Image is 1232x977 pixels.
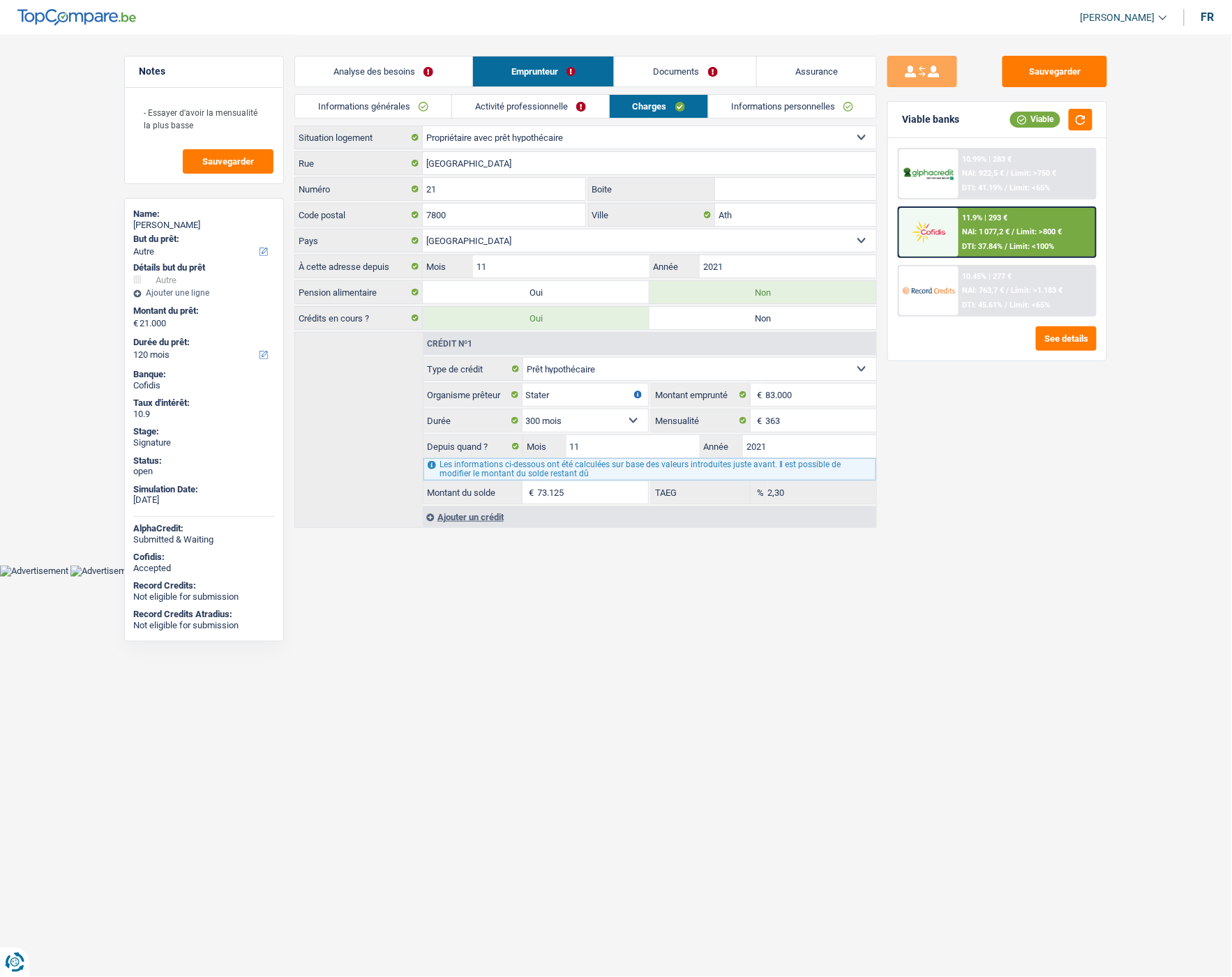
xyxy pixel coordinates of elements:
span: € [751,384,766,406]
span: DTI: 41.19% [963,183,1003,192]
div: Banque: [133,369,275,380]
img: Advertisement [70,566,139,577]
div: 10.45% | 277 € [963,272,1012,281]
input: AAAA [700,255,876,278]
div: Record Credits: [133,580,275,591]
input: MM [566,435,700,457]
div: Détails but du prêt [133,262,275,273]
label: Pays [295,229,423,252]
img: Record Credits [903,278,954,303]
label: Durée du prêt: [133,337,272,348]
div: [DATE] [133,494,275,506]
span: / [1005,183,1008,192]
input: MM [473,255,649,278]
div: Simulation Date: [133,484,275,495]
label: Organisme prêteur [423,384,523,406]
div: Cofidis [133,380,275,391]
label: Type de crédit [423,358,523,380]
a: Assurance [757,56,877,86]
button: Sauvegarder [1002,56,1107,87]
label: Ville [589,204,716,226]
label: Mensualité [652,409,751,432]
div: Ajouter une ligne [133,288,275,298]
span: / [1007,169,1009,178]
a: Activité professionnelle [452,95,609,118]
label: Rue [295,152,423,174]
div: 10.9 [133,409,275,420]
label: Boite [589,178,716,200]
div: Signature [133,437,275,448]
span: Limit: <100% [1010,242,1055,251]
label: Oui [423,307,649,329]
span: € [133,318,138,329]
div: open [133,466,275,477]
label: Non [649,307,876,329]
label: TAEG [652,481,751,503]
div: Cofidis: [133,552,275,563]
span: NAI: 922,5 € [963,169,1005,178]
span: / [1005,301,1008,310]
a: Documents [615,56,756,86]
div: Les informations ci-dessous ont été calculées sur base des valeurs introduites juste avant. Il es... [423,458,876,480]
span: Limit: >800 € [1017,227,1062,236]
label: Code postal [295,204,423,226]
span: [PERSON_NAME] [1081,12,1155,24]
button: See details [1036,326,1097,351]
div: 11.9% | 293 € [963,213,1008,222]
button: Sauvegarder [183,149,273,174]
label: Mois [423,255,472,278]
label: Année [649,255,699,278]
div: Status: [133,455,275,467]
div: Submitted & Waiting [133,534,275,545]
label: À cette adresse depuis [295,255,423,278]
div: Stage: [133,426,275,437]
div: Accepted [133,563,275,574]
label: Oui [423,281,649,303]
a: Informations générales [295,95,451,118]
label: But du prêt: [133,234,272,245]
span: Limit: >750 € [1012,169,1057,178]
span: Sauvegarder [202,157,254,166]
label: Depuis quand ? [423,435,523,457]
div: 10.99% | 283 € [963,155,1012,164]
div: Viable banks [902,114,959,126]
label: Non [649,281,876,303]
span: € [523,481,538,503]
a: Emprunteur [473,56,615,86]
div: Crédit nº1 [423,340,476,348]
span: € [751,409,766,432]
img: Cofidis [903,219,954,245]
div: AlphaCredit: [133,523,275,534]
a: [PERSON_NAME] [1069,6,1167,29]
span: Limit: <65% [1010,301,1051,310]
div: Not eligible for submission [133,620,275,631]
label: Pension alimentaire [295,281,423,303]
div: Viable [1010,112,1060,127]
label: Durée [423,409,523,432]
span: Limit: <65% [1010,183,1051,192]
span: / [1012,227,1015,236]
span: % [751,481,768,503]
span: NAI: 763,7 € [963,286,1005,295]
label: Mois [523,435,566,457]
span: DTI: 37.84% [963,242,1003,251]
div: fr [1201,10,1215,24]
div: Ajouter un crédit [423,506,876,527]
label: Montant du prêt: [133,305,272,317]
label: Situation logement [295,126,423,149]
img: AlphaCredit [903,166,954,182]
div: Taux d'intérêt: [133,397,275,409]
div: Not eligible for submission [133,591,275,603]
span: / [1005,242,1008,251]
div: Record Credits Atradius: [133,609,275,620]
span: NAI: 1 077,2 € [963,227,1010,236]
a: Charges [610,95,708,118]
label: Montant du solde [423,481,523,503]
label: Année [700,435,743,457]
span: Limit: >1.183 € [1012,286,1063,295]
span: / [1007,286,1009,295]
label: Numéro [295,178,423,200]
a: Informations personnelles [709,95,877,118]
div: Name: [133,209,275,220]
img: TopCompare Logo [17,9,136,26]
